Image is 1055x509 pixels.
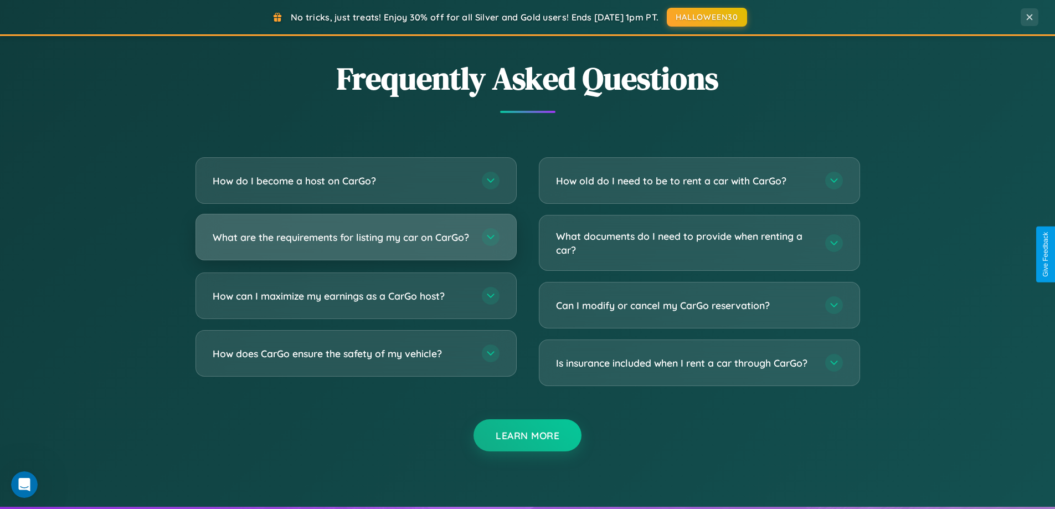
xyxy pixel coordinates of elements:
div: Give Feedback [1042,232,1049,277]
h2: Frequently Asked Questions [195,57,860,100]
h3: How old do I need to be to rent a car with CarGo? [556,174,814,188]
button: HALLOWEEN30 [667,8,747,27]
h3: How does CarGo ensure the safety of my vehicle? [213,347,471,361]
iframe: Intercom live chat [11,471,38,498]
h3: What documents do I need to provide when renting a car? [556,229,814,256]
button: Learn More [474,419,581,451]
h3: Is insurance included when I rent a car through CarGo? [556,356,814,370]
h3: Can I modify or cancel my CarGo reservation? [556,299,814,312]
h3: How can I maximize my earnings as a CarGo host? [213,289,471,303]
span: No tricks, just treats! Enjoy 30% off for all Silver and Gold users! Ends [DATE] 1pm PT. [291,12,658,23]
h3: What are the requirements for listing my car on CarGo? [213,230,471,244]
h3: How do I become a host on CarGo? [213,174,471,188]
